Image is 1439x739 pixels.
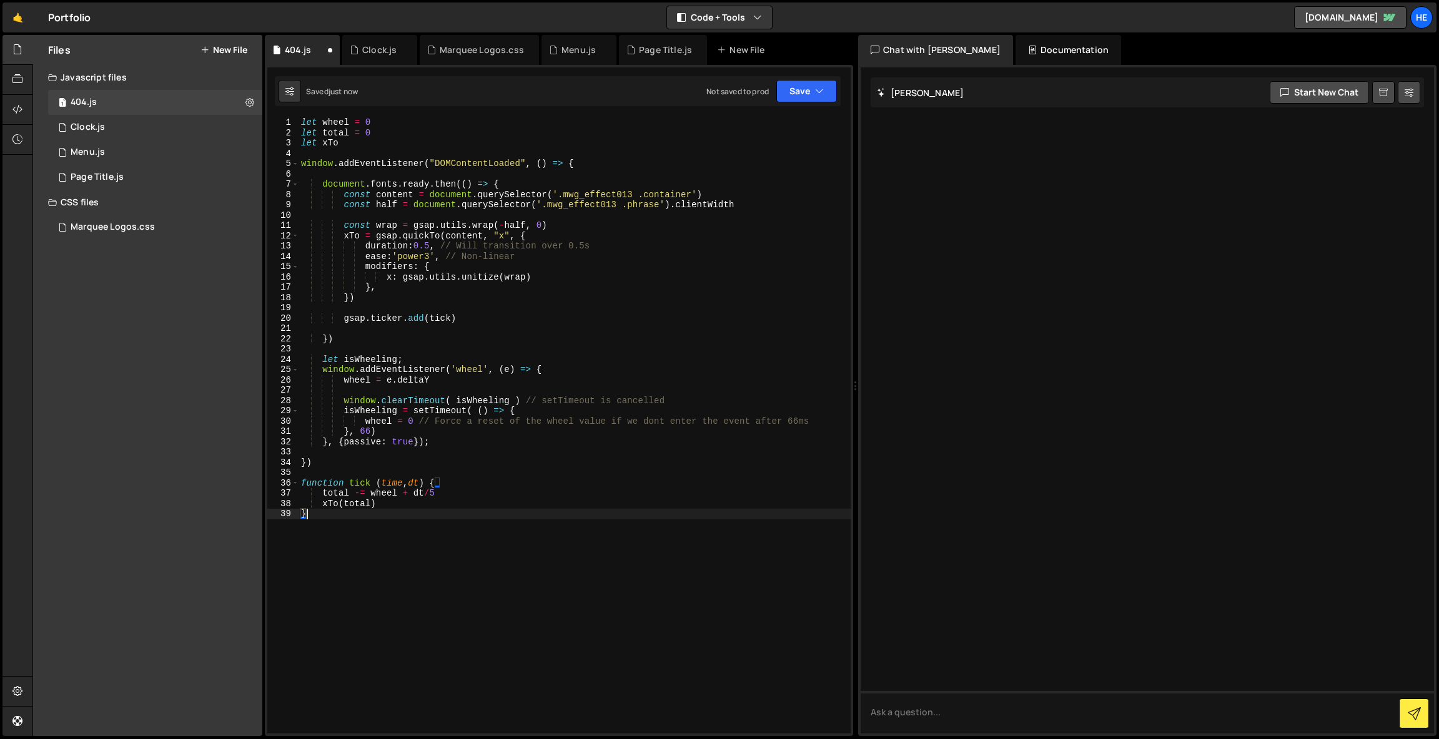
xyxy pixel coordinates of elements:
div: Clock.js [362,44,397,56]
div: 25 [267,365,299,375]
button: Save [776,80,837,102]
div: 7 [267,179,299,190]
div: 8 [267,190,299,200]
div: 28 [267,396,299,406]
div: 32 [267,437,299,448]
div: 35 [267,467,299,478]
div: 23 [267,344,299,355]
div: 24 [267,355,299,365]
div: 9 [267,200,299,210]
div: 20 [267,313,299,324]
div: just now [329,86,358,97]
div: 26 [267,375,299,386]
div: 5 [267,159,299,169]
div: 12 [267,231,299,242]
div: 21 [267,323,299,334]
div: 16487/44689.js [48,115,262,140]
div: 33 [267,447,299,458]
div: 19 [267,303,299,313]
div: Documentation [1016,35,1121,65]
h2: [PERSON_NAME] [877,87,964,99]
div: Chat with [PERSON_NAME] [858,35,1013,65]
div: 31 [267,426,299,437]
div: Page Title.js [71,172,124,183]
span: 1 [59,99,66,109]
div: Marquee Logos.css [440,44,524,56]
a: 🤙 [2,2,33,32]
div: 16487/44685.js [48,165,267,190]
div: 17 [267,282,299,293]
button: New File [200,45,247,55]
div: Marquee Logos.css [71,222,155,233]
div: New File [717,44,769,56]
div: 6 [267,169,299,180]
div: Saved [306,86,358,97]
div: 34 [267,458,299,468]
div: 1 [267,117,299,128]
div: Clock.js [71,122,105,133]
div: Menu.js [71,147,105,158]
div: 13 [267,241,299,252]
div: 29 [267,406,299,416]
div: 39 [267,509,299,519]
button: Code + Tools [667,6,772,29]
div: 404.js [71,97,97,108]
a: [DOMAIN_NAME] [1294,6,1407,29]
div: 16487/44736.js [48,90,262,115]
div: Portfolio [48,10,91,25]
div: 27 [267,385,299,396]
div: 15 [267,262,299,272]
div: 4 [267,149,299,159]
div: 37 [267,488,299,499]
div: CSS files [33,190,262,215]
div: Menu.js [561,44,596,56]
div: 38 [267,499,299,509]
div: 2 [267,128,299,139]
div: 14 [267,252,299,262]
button: Start new chat [1270,81,1369,104]
a: He [1410,6,1433,29]
div: 36 [267,478,299,489]
div: Not saved to prod [706,86,769,97]
div: 22 [267,334,299,345]
div: 16 [267,272,299,283]
div: 16487/44687.js [48,140,262,165]
div: Page Title.js [639,44,692,56]
div: 11 [267,220,299,231]
div: 18 [267,293,299,303]
div: 3 [267,138,299,149]
div: 404.js [285,44,311,56]
div: Javascript files [33,65,262,90]
h2: Files [48,43,71,57]
div: 16487/44688.css [48,215,262,240]
div: 10 [267,210,299,221]
div: 30 [267,416,299,427]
